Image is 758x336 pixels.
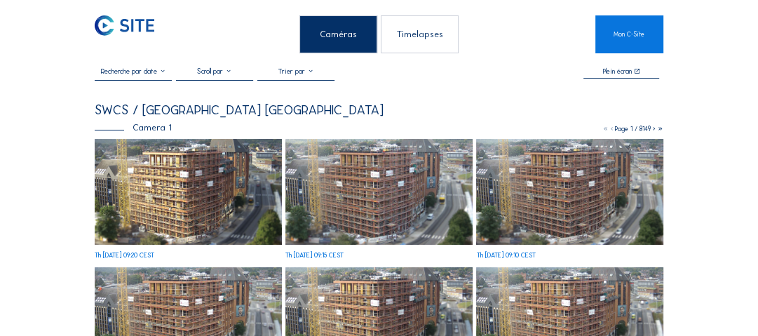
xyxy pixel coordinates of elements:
[615,125,651,133] span: Page 1 / 8149
[595,15,663,53] a: Mon C-Site
[285,252,344,258] div: Th [DATE] 09:15 CEST
[95,252,154,258] div: Th [DATE] 09:20 CEST
[95,104,384,117] div: SWCS / [GEOGRAPHIC_DATA] [GEOGRAPHIC_DATA]
[95,15,154,35] img: C-SITE Logo
[95,123,172,132] div: Camera 1
[381,15,458,53] div: Timelapses
[95,67,172,76] input: Recherche par date 󰅀
[603,68,632,74] div: Plein écran
[285,139,473,245] img: image_53122599
[95,139,282,245] img: image_53122656
[299,15,377,53] div: Caméras
[476,139,663,245] img: image_53122435
[476,252,535,258] div: Th [DATE] 09:10 CEST
[95,15,163,53] a: C-SITE Logo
